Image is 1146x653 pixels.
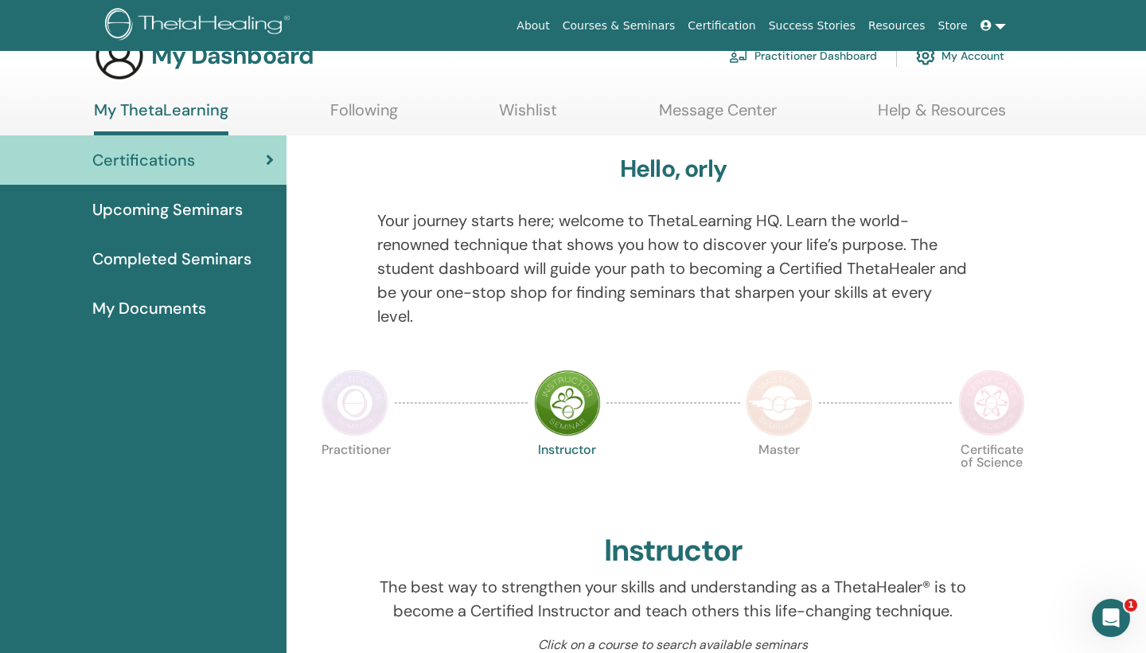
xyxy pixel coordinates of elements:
[916,42,935,69] img: cog.svg
[729,38,877,73] a: Practitioner Dashboard
[94,100,228,135] a: My ThetaLearning
[322,444,388,510] p: Practitioner
[1125,599,1137,612] span: 1
[94,30,145,81] img: generic-user-icon.jpg
[958,444,1025,510] p: Certificate of Science
[862,11,932,41] a: Resources
[916,38,1004,73] a: My Account
[92,197,243,221] span: Upcoming Seminars
[659,100,777,131] a: Message Center
[1092,599,1130,637] iframe: Intercom live chat
[330,100,398,131] a: Following
[92,148,195,172] span: Certifications
[377,575,970,623] p: The best way to strengthen your skills and understanding as a ThetaHealer® is to become a Certifi...
[322,370,388,436] img: Practitioner
[151,41,314,70] h3: My Dashboard
[878,100,1006,131] a: Help & Resources
[377,209,970,328] p: Your journey starts here; welcome to ThetaLearning HQ. Learn the world-renowned technique that sh...
[604,533,743,569] h2: Instructor
[746,370,813,436] img: Master
[620,154,727,183] h3: Hello, orly
[534,370,601,436] img: Instructor
[92,296,206,320] span: My Documents
[762,11,862,41] a: Success Stories
[746,444,813,510] p: Master
[92,247,251,271] span: Completed Seminars
[958,370,1025,436] img: Certificate of Science
[681,11,762,41] a: Certification
[510,11,555,41] a: About
[105,8,295,44] img: logo.png
[556,11,682,41] a: Courses & Seminars
[729,49,748,63] img: chalkboard-teacher.svg
[932,11,974,41] a: Store
[534,444,601,510] p: Instructor
[499,100,557,131] a: Wishlist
